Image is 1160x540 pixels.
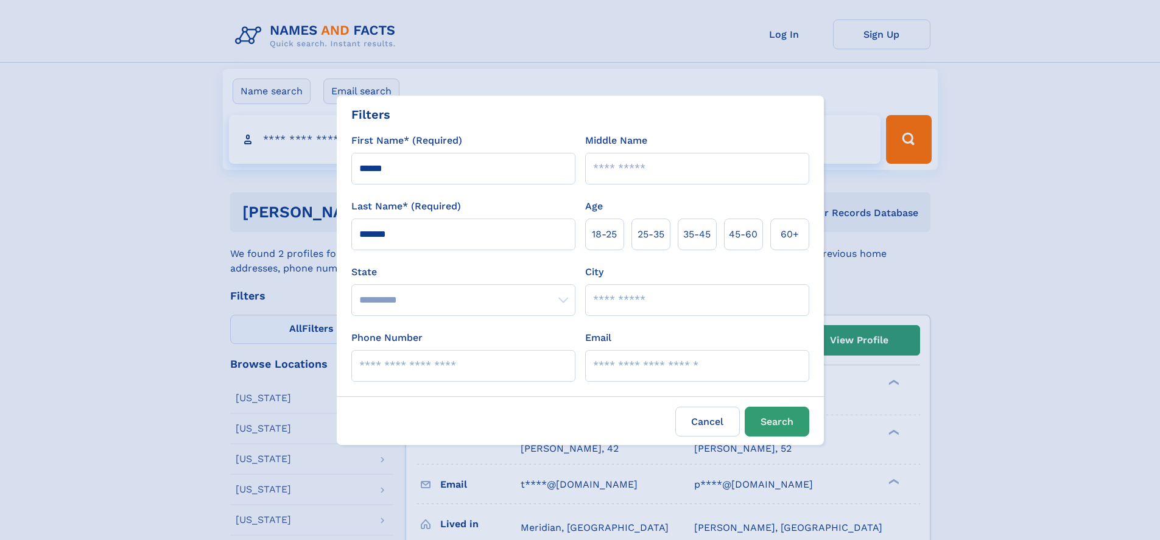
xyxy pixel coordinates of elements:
[351,199,461,214] label: Last Name* (Required)
[585,331,611,345] label: Email
[683,227,711,242] span: 35‑45
[781,227,799,242] span: 60+
[351,331,423,345] label: Phone Number
[729,227,758,242] span: 45‑60
[675,407,740,437] label: Cancel
[351,105,390,124] div: Filters
[585,133,647,148] label: Middle Name
[745,407,809,437] button: Search
[585,265,603,279] label: City
[351,133,462,148] label: First Name* (Required)
[638,227,664,242] span: 25‑35
[585,199,603,214] label: Age
[592,227,617,242] span: 18‑25
[351,265,575,279] label: State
